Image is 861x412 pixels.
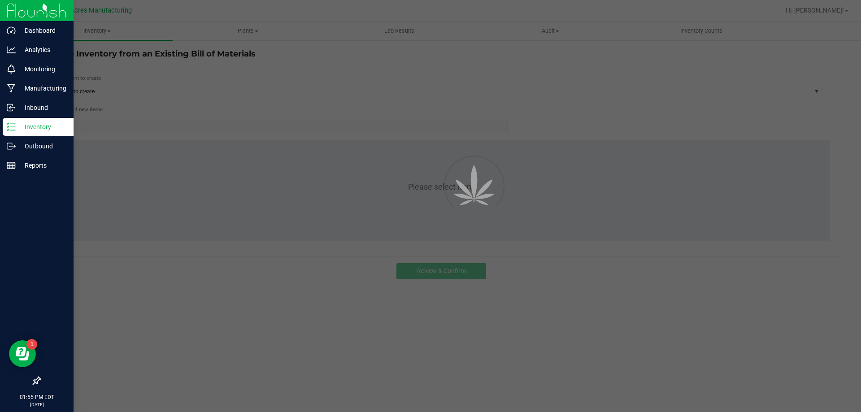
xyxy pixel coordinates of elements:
[7,65,16,74] inline-svg: Monitoring
[16,141,70,152] p: Outbound
[9,340,36,367] iframe: Resource center
[7,103,16,112] inline-svg: Inbound
[4,401,70,408] p: [DATE]
[7,45,16,54] inline-svg: Analytics
[16,102,70,113] p: Inbound
[16,25,70,36] p: Dashboard
[7,142,16,151] inline-svg: Outbound
[7,84,16,93] inline-svg: Manufacturing
[16,44,70,55] p: Analytics
[16,160,70,171] p: Reports
[7,26,16,35] inline-svg: Dashboard
[4,393,70,401] p: 01:55 PM EDT
[26,339,37,350] iframe: Resource center unread badge
[7,161,16,170] inline-svg: Reports
[16,83,70,94] p: Manufacturing
[7,122,16,131] inline-svg: Inventory
[16,121,70,132] p: Inventory
[16,64,70,74] p: Monitoring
